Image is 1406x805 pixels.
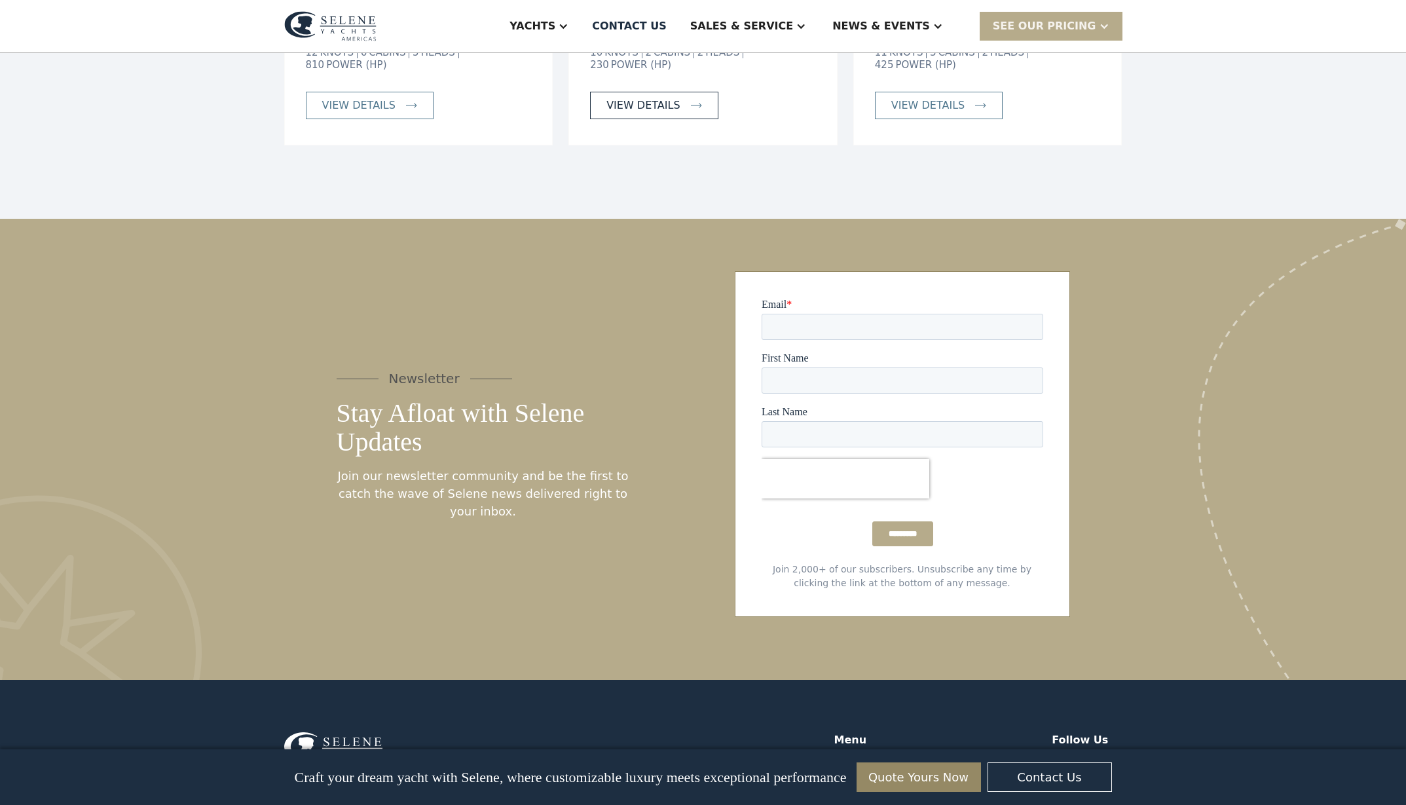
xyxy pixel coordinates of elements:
a: view details [590,92,718,119]
div: Join our newsletter community and be the first to catch the wave of Selene news delivered right t... [337,467,630,520]
form: Newsletter [735,271,1070,617]
span: Tick the box below to receive occasional updates, exclusive offers, and VIP access via text message. [1,447,209,481]
a: view details [875,92,1003,119]
div: SEE Our Pricing [993,18,1096,34]
div: view details [322,98,396,113]
div: Menu [834,732,867,748]
span: Reply STOP to unsubscribe at any time. [3,532,202,553]
span: We respect your time - only the good stuff, never spam. [1,490,204,513]
div: News & EVENTS [832,18,930,34]
img: icon [975,103,986,108]
p: Craft your dream yacht with Selene, where customizable luxury meets exceptional performance [294,769,846,786]
strong: Yes, I'd like to receive SMS updates. [15,532,157,542]
div: view details [606,98,680,113]
img: icon [691,103,702,108]
div: Newsletter [389,369,460,388]
div: Contact US [592,18,667,34]
h5: Stay Afloat with Selene Updates [337,399,630,457]
div: 230 [590,59,609,71]
strong: I want to subscribe to your Newsletter. [3,573,120,595]
img: icon [406,103,417,108]
div: Follow Us [1052,732,1108,748]
div: Join 2,000+ of our subscribers. Unsubscribe any time by clicking the link at the bottom of any me... [762,563,1043,590]
input: Yes, I'd like to receive SMS updates.Reply STOP to unsubscribe at any time. [3,531,12,540]
a: Contact Us [988,762,1112,792]
iframe: Form 1 [762,298,1043,557]
a: view details [306,92,434,119]
div: Sales & Service [690,18,793,34]
div: view details [891,98,965,113]
span: Unsubscribe any time by clicking the link at the bottom of any message [3,573,209,607]
img: logo [284,11,377,41]
div: SEE Our Pricing [980,12,1122,40]
a: Quote Yours Now [857,762,981,792]
input: I want to subscribe to your Newsletter.Unsubscribe any time by clicking the link at the bottom of... [3,572,12,581]
div: Yachts [509,18,555,34]
div: POWER (HP) [326,59,386,71]
div: POWER (HP) [611,59,671,71]
div: POWER (HP) [895,59,955,71]
div: 425 [875,59,894,71]
div: 810 [306,59,325,71]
